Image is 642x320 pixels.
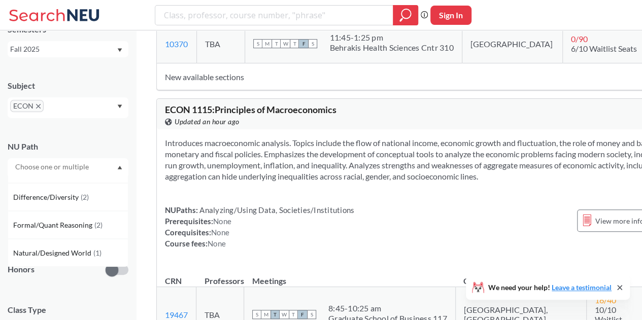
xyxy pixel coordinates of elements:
[165,275,182,287] div: CRN
[571,44,637,53] span: 6/10 Waitlist Seats
[462,24,562,63] td: [GEOGRAPHIC_DATA]
[280,310,289,319] span: W
[10,44,116,55] div: Fall 2025
[117,48,122,52] svg: Dropdown arrow
[8,41,128,57] div: Fall 2025Dropdown arrow
[213,217,231,226] span: None
[197,24,245,63] td: TBA
[271,310,280,319] span: T
[175,116,240,127] span: Updated an hour ago
[93,248,102,257] span: ( 1 )
[163,7,386,24] input: Class, professor, course number, "phrase"
[8,80,128,91] div: Subject
[571,34,588,44] span: 0 / 90
[595,295,616,305] span: 16 / 40
[329,43,453,53] div: Behrakis Health Sciences Cntr 310
[196,265,244,287] th: Professors
[8,304,128,315] span: Class Type
[455,265,586,287] th: Campus
[8,264,35,275] p: Honors
[13,247,93,259] span: Natural/Designed World
[262,39,272,48] span: M
[289,310,298,319] span: T
[165,104,336,115] span: ECON 1115 : Principles of Macroeconomics
[253,39,262,48] span: S
[290,39,299,48] span: T
[399,8,412,22] svg: magnifying glass
[165,310,188,319] a: 19467
[8,141,128,152] div: NU Path
[10,100,44,112] span: ECONX to remove pill
[272,39,281,48] span: T
[165,204,354,249] div: NUPaths: Prerequisites: Corequisites: Course fees:
[94,221,103,229] span: ( 2 )
[308,39,317,48] span: S
[299,39,308,48] span: F
[13,220,94,231] span: Formal/Quant Reasoning
[81,193,89,201] span: ( 2 )
[252,310,261,319] span: S
[261,310,271,319] span: M
[198,205,354,215] span: Analyzing/Using Data, Societies/Institutions
[393,5,418,25] div: magnifying glass
[211,228,229,237] span: None
[36,104,41,109] svg: X to remove pill
[328,303,447,313] div: 8:45 - 10:25 am
[13,192,81,203] span: Difference/Diversity
[165,39,188,49] a: 10370
[307,310,316,319] span: S
[430,6,471,25] button: Sign In
[8,158,128,175] div: Dropdown arrowSocieties/Institutions(8)Analyzing/Using Data(5)Writing Intensive(3)Capstone Experi...
[244,265,456,287] th: Meetings
[8,97,128,118] div: ECONX to remove pillDropdown arrow
[10,161,95,173] input: Choose one or multiple
[329,32,453,43] div: 11:45 - 1:25 pm
[208,239,226,248] span: None
[298,310,307,319] span: F
[552,283,612,292] a: Leave a testimonial
[488,284,612,291] span: We need your help!
[281,39,290,48] span: W
[117,104,122,109] svg: Dropdown arrow
[117,165,122,169] svg: Dropdown arrow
